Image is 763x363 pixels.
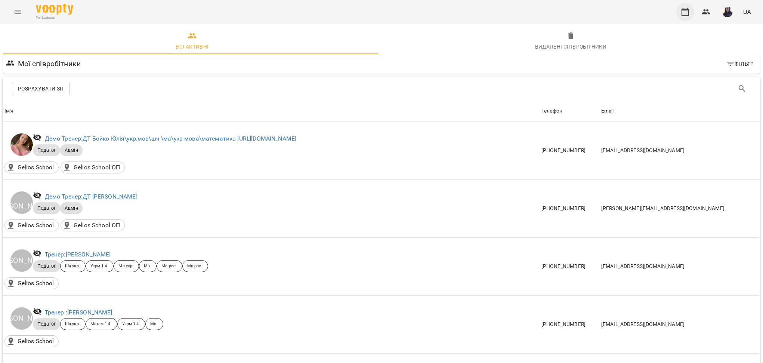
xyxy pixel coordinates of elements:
[45,251,111,258] a: Тренер:[PERSON_NAME]
[117,318,146,330] div: Укрм 1-4
[4,107,14,116] div: Ім'я
[600,296,760,354] td: [EMAIL_ADDRESS][DOMAIN_NAME]
[18,84,64,93] span: Розрахувати ЗП
[18,58,81,70] h6: Мої співробітники
[45,309,112,316] a: Тренер :[PERSON_NAME]
[45,135,297,142] a: Демо Тренер:ДТ Бойко Юлія\укр.мов\шч \ма\укр мова\математика [URL][DOMAIN_NAME]
[4,335,59,347] div: Gelios School()
[36,15,73,20] span: For Business
[86,318,117,330] div: Матем 1-4
[722,7,733,17] img: de66a22b4ea812430751315b74cfe34b.jpg
[3,77,760,101] div: Table Toolbar
[150,321,156,327] p: Мн
[541,107,562,116] div: Телефон
[535,42,607,51] div: Видалені cпівробітники
[60,260,86,272] div: Шч укр
[176,42,208,51] div: Всі активні
[10,133,33,156] img: ДТ Бойко Юлія\укр.мов\шч \ма\укр мова\математика https://us06web.zoom.us/j/84886035086
[61,219,125,231] div: Gelios School ОП()
[733,80,751,98] button: Пошук
[723,57,757,71] button: Фільтр
[187,263,201,270] p: Мн рос
[33,321,60,327] span: Педагог
[541,107,598,116] span: Телефон
[540,296,600,354] td: [PHONE_NUMBER]
[10,249,33,272] div: [PERSON_NAME]
[4,107,538,116] span: Ім'я
[65,321,79,327] p: Шч укр
[540,179,600,237] td: [PHONE_NUMBER]
[90,263,107,270] p: Укрм 1-4
[10,191,33,214] div: ДТ [PERSON_NAME]
[45,193,138,200] a: Демо Тренер:ДТ [PERSON_NAME]
[740,5,754,19] button: UA
[600,237,760,295] td: [EMAIL_ADDRESS][DOMAIN_NAME]
[114,260,139,272] div: Ма укр
[90,321,111,327] p: Матем 1-4
[157,260,182,272] div: Ма рос
[4,107,14,116] div: Sort
[36,4,73,15] img: Voopty Logo
[65,263,79,270] p: Шч укр
[145,318,163,330] div: Мн
[86,260,114,272] div: Укрм 1-4
[18,163,54,172] p: Gelios School
[600,122,760,180] td: [EMAIL_ADDRESS][DOMAIN_NAME]
[726,59,754,68] span: Фільтр
[540,122,600,180] td: [PHONE_NUMBER]
[144,263,150,270] p: Мн
[139,260,157,272] div: Мн
[601,107,614,116] div: Sort
[18,221,54,230] p: Gelios School
[743,8,751,16] span: UA
[60,205,83,212] span: Адмін
[74,163,120,172] p: Gelios School ОП
[60,147,83,154] span: Адмін
[33,205,60,212] span: Педагог
[601,107,759,116] span: Email
[10,307,33,330] div: [PERSON_NAME]
[61,161,125,173] div: Gelios School ОП()
[122,321,139,327] p: Укрм 1-4
[33,263,60,270] span: Педагог
[18,279,54,288] p: Gelios School
[541,107,562,116] div: Sort
[182,260,208,272] div: Мн рос
[60,318,86,330] div: Шч укр
[601,107,614,116] div: Email
[74,221,120,230] p: Gelios School ОП
[600,179,760,237] td: [PERSON_NAME][EMAIL_ADDRESS][DOMAIN_NAME]
[12,82,70,95] button: Розрахувати ЗП
[540,237,600,295] td: [PHONE_NUMBER]
[118,263,132,270] p: Ма укр
[161,263,176,270] p: Ма рос
[33,147,60,154] span: Педагог
[9,3,27,21] button: Menu
[18,337,54,346] p: Gelios School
